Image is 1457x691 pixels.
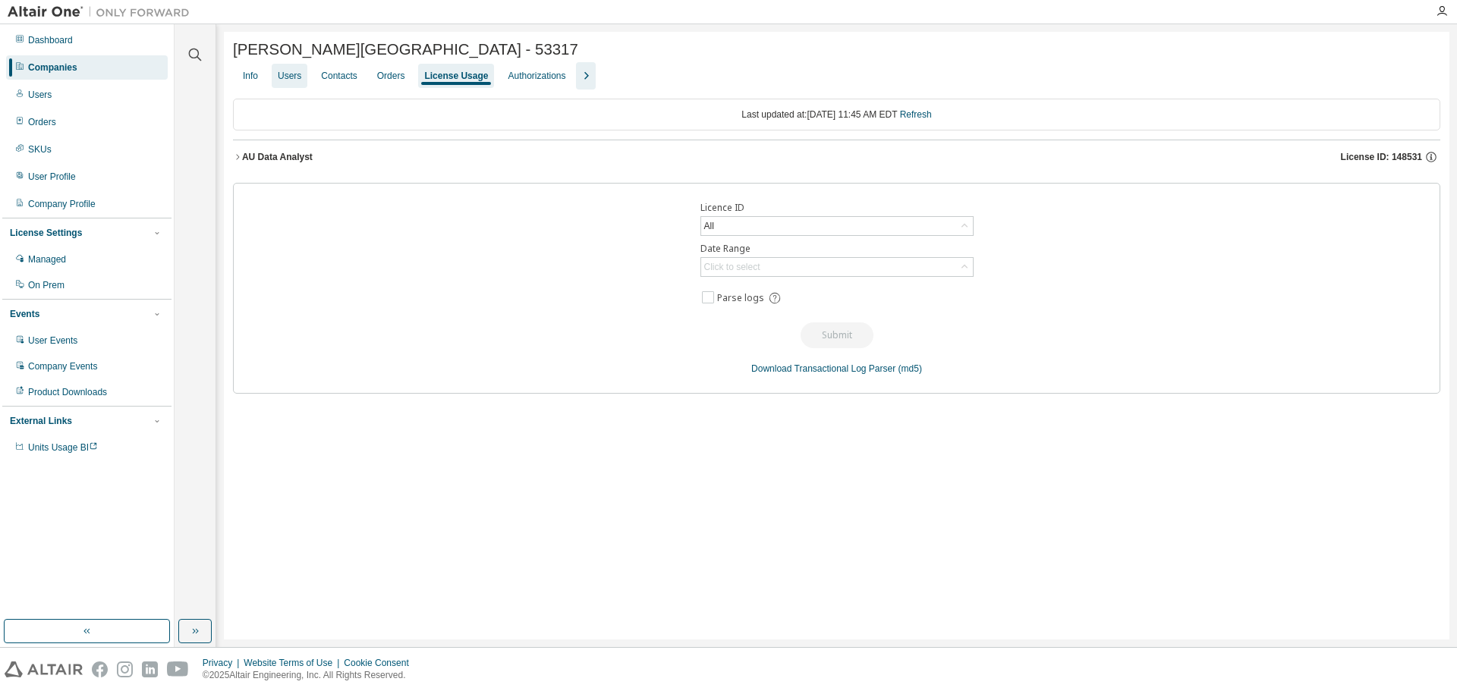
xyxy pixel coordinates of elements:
div: Privacy [203,657,244,669]
div: Contacts [321,70,357,82]
div: Users [28,89,52,101]
div: License Usage [424,70,488,82]
div: User Events [28,335,77,347]
span: License ID: 148531 [1341,151,1422,163]
a: (md5) [898,363,922,374]
img: linkedin.svg [142,661,158,677]
div: Companies [28,61,77,74]
div: Product Downloads [28,386,107,398]
div: License Settings [10,227,82,239]
div: Managed [28,253,66,265]
img: altair_logo.svg [5,661,83,677]
div: AU Data Analyst [242,151,313,163]
div: Company Profile [28,198,96,210]
div: Click to select [701,258,973,276]
a: Refresh [900,109,932,120]
div: Authorizations [508,70,565,82]
div: Company Events [28,360,97,372]
div: Events [10,308,39,320]
div: Last updated at: [DATE] 11:45 AM EDT [233,99,1440,130]
img: instagram.svg [117,661,133,677]
label: Date Range [700,243,974,255]
p: © 2025 Altair Engineering, Inc. All Rights Reserved. [203,669,418,682]
span: Parse logs [717,292,764,304]
div: SKUs [28,143,52,155]
button: AU Data AnalystLicense ID: 148531 [233,140,1440,174]
img: facebook.svg [92,661,108,677]
div: Info [243,70,258,82]
div: Cookie Consent [344,657,417,669]
div: External Links [10,415,72,427]
img: youtube.svg [167,661,189,677]
div: Users [278,70,301,82]
label: Licence ID [700,202,974,214]
div: All [702,218,716,234]
div: Orders [377,70,405,82]
div: User Profile [28,171,76,183]
div: All [701,217,973,235]
div: Click to select [704,261,760,273]
div: On Prem [28,279,65,291]
span: Units Usage BI [28,442,98,453]
span: [PERSON_NAME][GEOGRAPHIC_DATA] - 53317 [233,41,578,58]
a: Download Transactional Log Parser [751,363,895,374]
div: Dashboard [28,34,73,46]
div: Orders [28,116,56,128]
img: Altair One [8,5,197,20]
div: Website Terms of Use [244,657,344,669]
button: Submit [801,322,873,348]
